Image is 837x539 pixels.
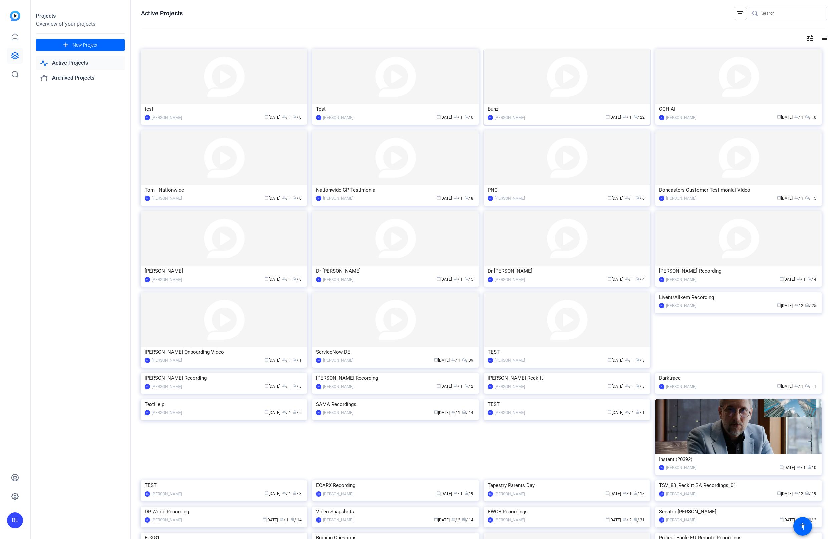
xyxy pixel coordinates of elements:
span: [DATE] [779,465,795,470]
div: BL [145,115,150,120]
div: Instant (20392) [659,454,818,464]
div: [PERSON_NAME] [495,491,525,497]
span: / 0 [807,465,816,470]
span: calendar_today [777,115,781,119]
div: DK [316,410,321,415]
span: calendar_today [265,115,269,119]
span: radio [636,384,640,388]
span: group [451,517,455,521]
span: [DATE] [265,410,280,415]
span: calendar_today [436,277,440,281]
span: / 18 [633,491,645,496]
div: [PERSON_NAME] [152,491,182,497]
span: group [451,410,455,414]
span: [DATE] [434,518,450,522]
span: / 3 [293,384,302,389]
span: group [454,384,458,388]
span: / 1 [797,465,806,470]
div: [PERSON_NAME] Recording [659,266,818,276]
span: radio [805,115,809,119]
span: group [794,303,798,307]
div: SAMA Recordings [316,399,475,409]
span: [DATE] [608,358,623,363]
span: New Project [73,42,98,49]
mat-icon: tune [806,34,814,42]
span: / 1 [282,384,291,389]
div: [PERSON_NAME] [495,114,525,121]
div: [PERSON_NAME] [666,383,696,390]
span: radio [805,196,809,200]
div: BL [488,277,493,282]
span: calendar_today [777,196,781,200]
span: [DATE] [777,196,793,201]
div: Dr [PERSON_NAME] [316,266,475,276]
div: [PERSON_NAME] [666,114,696,121]
span: radio [464,196,468,200]
span: calendar_today [608,384,612,388]
div: Projects [36,12,125,20]
span: / 1 [454,277,463,282]
span: calendar_today [779,465,783,469]
span: / 14 [462,518,473,522]
mat-icon: add [62,41,70,49]
span: calendar_today [605,115,609,119]
div: [PERSON_NAME] [495,517,525,523]
span: group [794,196,798,200]
div: [PERSON_NAME] [145,266,303,276]
div: [PERSON_NAME] [323,357,353,364]
div: BL [316,196,321,201]
span: radio [293,491,297,495]
div: Livent/Allkem Recording [659,292,818,302]
div: BL [145,277,150,282]
div: BL [316,277,321,282]
div: JQ [488,517,493,523]
span: / 1 [280,518,289,522]
span: / 8 [293,277,302,282]
a: Archived Projects [36,71,125,85]
span: / 15 [805,196,816,201]
div: [PERSON_NAME] Reckitt [488,373,646,383]
div: DK [659,303,664,308]
span: group [625,384,629,388]
div: BL [7,512,23,528]
div: [PERSON_NAME] [495,383,525,390]
span: / 1 [454,196,463,201]
span: group [282,410,286,414]
span: radio [636,410,640,414]
div: [PERSON_NAME] [152,114,182,121]
span: radio [633,491,637,495]
span: / 1 [625,358,634,363]
span: / 1 [797,277,806,282]
span: / 1 [794,115,803,120]
mat-icon: filter_list [736,9,744,17]
span: radio [636,196,640,200]
div: Darktrace [659,373,818,383]
div: JQ [145,517,150,523]
span: radio [464,491,468,495]
span: calendar_today [777,303,781,307]
div: [PERSON_NAME] [152,357,182,364]
div: [PERSON_NAME] [666,302,696,309]
div: [PERSON_NAME] [666,276,696,283]
div: [PERSON_NAME] Onboarding Video [145,347,303,357]
span: calendar_today [779,517,783,521]
span: / 3 [636,384,645,389]
div: TEST [145,480,303,490]
span: [DATE] [605,491,621,496]
span: group [282,491,286,495]
div: Nationwide GP Testimonial [316,185,475,195]
span: group [625,196,629,200]
span: radio [636,358,640,362]
span: / 5 [293,410,302,415]
span: group [794,384,798,388]
div: [PERSON_NAME] [495,195,525,202]
span: radio [464,384,468,388]
div: [PERSON_NAME] [152,276,182,283]
span: radio [293,358,297,362]
div: BL [316,115,321,120]
span: radio [462,410,466,414]
span: / 2 [807,518,816,522]
div: JQ [659,517,664,523]
div: TEST [488,399,646,409]
div: TEST [488,347,646,357]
